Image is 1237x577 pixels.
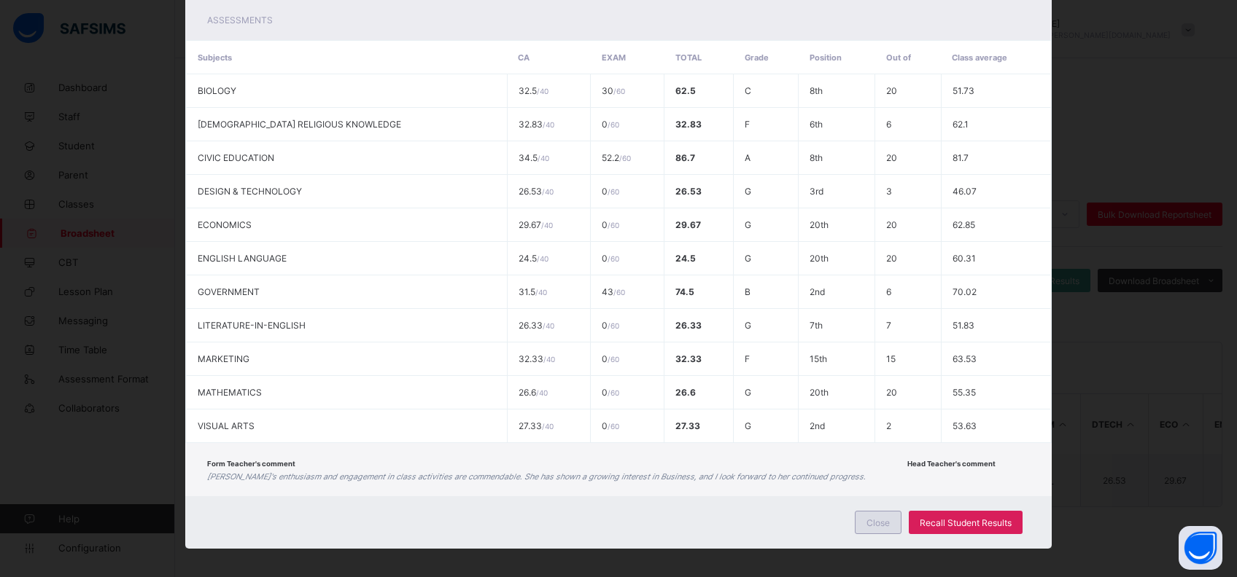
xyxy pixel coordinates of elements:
span: 24.5 [675,253,696,264]
span: 32.33 [519,353,555,364]
span: / 40 [543,120,554,129]
span: 32.83 [519,119,554,130]
span: 81.7 [953,152,969,163]
span: / 60 [608,388,619,397]
span: 2nd [810,286,825,297]
span: F [745,353,750,364]
span: MARKETING [198,353,249,364]
i: [PERSON_NAME]'s enthusiasm and engagement in class activities are commendable. She has shown a gr... [207,472,866,482]
span: 6th [810,119,823,130]
span: 26.53 [519,186,554,197]
span: / 40 [543,355,555,364]
span: MATHEMATICS [198,387,262,398]
span: 31.5 [519,286,547,297]
span: / 60 [608,422,619,431]
span: 70.02 [953,286,977,297]
span: 2nd [810,420,825,431]
span: / 60 [608,187,619,196]
span: 32.33 [675,353,702,364]
span: 26.53 [675,186,702,197]
span: / 40 [542,187,554,196]
span: 20 [886,387,897,398]
span: 30 [602,85,625,96]
span: 26.33 [519,320,554,331]
span: 20 [886,253,897,264]
span: Position [810,52,842,63]
span: / 40 [538,154,549,162]
span: 7 [886,320,891,331]
span: 29.67 [675,219,701,230]
span: 27.33 [519,420,554,431]
span: 0 [602,219,619,230]
span: B [745,286,751,297]
span: 29.67 [519,219,553,230]
span: / 60 [608,355,619,364]
span: 32.5 [519,85,548,96]
span: 0 [602,320,619,331]
span: LITERATURE-IN-ENGLISH [198,320,306,331]
span: G [745,420,751,431]
span: G [745,186,751,197]
span: Out of [886,52,911,63]
span: VISUAL ARTS [198,420,255,431]
span: 3 [886,186,892,197]
span: / 60 [613,87,625,95]
span: Subjects [198,52,232,63]
span: / 40 [543,321,554,330]
span: 20th [810,219,829,230]
span: 27.33 [675,420,700,431]
span: ECONOMICS [198,219,252,230]
span: / 40 [535,288,547,297]
span: / 40 [537,87,548,95]
span: 32.83 [675,119,702,130]
span: / 60 [608,254,619,263]
span: / 60 [613,288,625,297]
span: DESIGN & TECHNOLOGY [198,186,302,197]
button: Open asap [1179,526,1222,570]
span: Class average [952,52,1007,63]
span: Recall Student Results [920,517,1012,528]
span: Assessments [207,15,273,25]
span: 0 [602,186,619,197]
span: 62.1 [953,119,969,130]
span: 8th [810,152,823,163]
span: [DEMOGRAPHIC_DATA] RELIGIOUS KNOWLEDGE [198,119,401,130]
span: / 60 [619,154,631,162]
span: Close [866,517,890,528]
span: 0 [602,387,619,398]
span: 62.5 [675,85,696,96]
span: 86.7 [675,152,695,163]
span: 6 [886,286,891,297]
span: 8th [810,85,823,96]
span: 46.07 [953,186,977,197]
span: 0 [602,119,619,130]
span: 43 [602,286,625,297]
span: 20th [810,387,829,398]
span: 26.33 [675,320,702,331]
span: 0 [602,353,619,364]
span: / 40 [536,388,548,397]
span: 20 [886,219,897,230]
span: / 60 [608,120,619,129]
span: 51.73 [953,85,974,96]
span: BIOLOGY [198,85,236,96]
span: Total [675,52,702,63]
span: 60.31 [953,253,976,264]
span: GOVERNMENT [198,286,260,297]
span: 0 [602,420,619,431]
span: 7th [810,320,823,331]
span: A [745,152,751,163]
span: 51.83 [953,320,974,331]
span: EXAM [602,52,626,63]
span: 20 [886,85,897,96]
span: / 40 [541,221,553,229]
span: 20 [886,152,897,163]
span: 2 [886,420,891,431]
span: 15th [810,353,827,364]
span: / 40 [537,254,548,263]
span: 52.2 [602,152,631,163]
span: 6 [886,119,891,130]
span: Head Teacher's comment [907,460,996,468]
span: 74.5 [675,286,694,297]
span: Form Teacher's comment [207,460,295,468]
